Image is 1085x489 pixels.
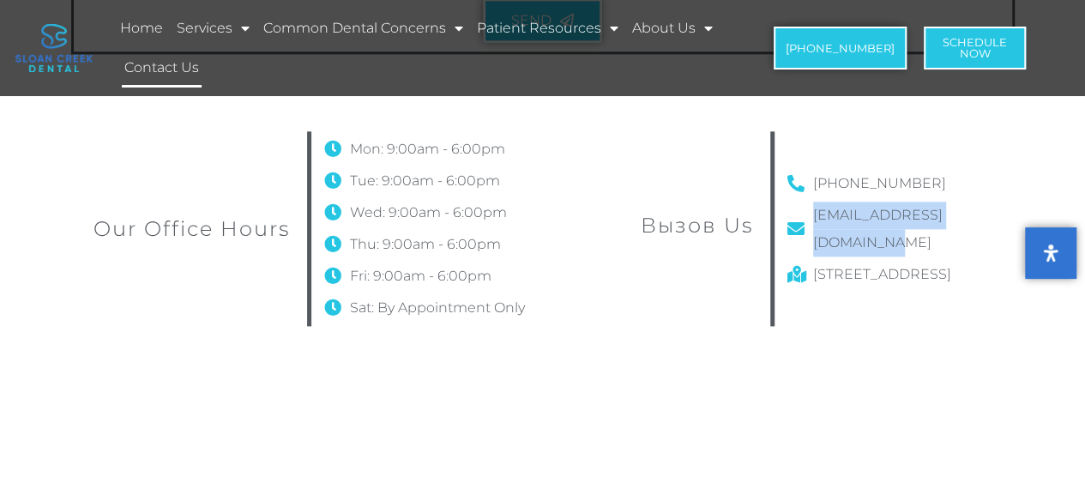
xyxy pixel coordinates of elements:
a: [EMAIL_ADDRESS][DOMAIN_NAME] [787,202,993,257]
a: Home [118,9,166,48]
span: Mon: 9:00am - 6:00pm [346,136,505,163]
a: Services [174,9,252,48]
span: Thu: 9:00am - 6:00pm [346,231,501,258]
span: Sat: By Appointment Only [346,294,525,322]
span: Us [724,213,753,238]
span: [EMAIL_ADDRESS][DOMAIN_NAME] [809,202,993,257]
a: Common Dental Concerns [261,9,466,48]
span: Wed: 9:00am - 6:00pm [346,199,507,226]
span: [STREET_ADDRESS] [809,261,951,288]
span: [PHONE_NUMBER] [809,170,946,197]
a: [PHONE_NUMBER] [774,27,907,69]
span: Fri: 9:00am - 6:00pm [346,263,491,290]
span: Schedule Now [943,37,1007,59]
a: [PHONE_NUMBER] [787,170,993,197]
a: About Us [630,9,715,48]
button: Open Accessibility Panel [1025,227,1076,279]
a: ScheduleNow [924,27,1026,69]
a: Patient Resources [474,9,621,48]
a: Contact Us [122,48,202,88]
nav: Menu [118,9,744,88]
img: logo [15,24,93,72]
span: [PHONE_NUMBER] [786,43,895,54]
a: [STREET_ADDRESS] [787,261,993,288]
span: Tue: 9:00am - 6:00pm [346,167,500,195]
h4: Our Office Hours [80,214,290,244]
